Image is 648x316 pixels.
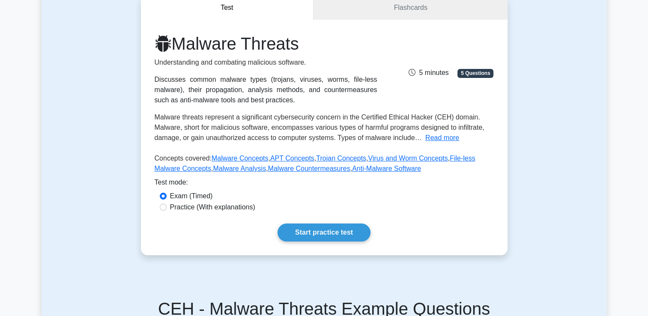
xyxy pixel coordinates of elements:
[155,33,377,54] h1: Malware Threats
[155,75,377,105] div: Discusses common malware types (trojans, viruses, worms, file-less malware), their propagation, a...
[213,165,266,172] a: Malware Analysis
[155,57,377,68] p: Understanding and combating malicious software.
[316,155,366,162] a: Trojan Concepts
[170,202,255,212] label: Practice (With explanations)
[155,113,484,141] span: Malware threats represent a significant cybersecurity concern in the Certified Ethical Hacker (CE...
[212,155,269,162] a: Malware Concepts
[270,155,314,162] a: APT Concepts
[155,177,494,191] div: Test mode:
[457,69,493,78] span: 5 Questions
[278,224,370,241] a: Start practice test
[155,153,494,177] p: Concepts covered: , , , , , , ,
[409,69,448,76] span: 5 minutes
[170,191,213,201] label: Exam (Timed)
[268,165,350,172] a: Malware Countermeasures
[368,155,448,162] a: Virus and Worm Concepts
[352,165,421,172] a: Anti-Malware Software
[425,133,459,143] button: Read more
